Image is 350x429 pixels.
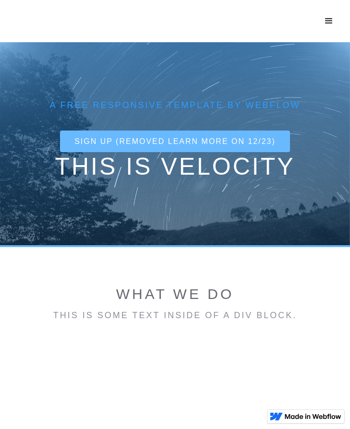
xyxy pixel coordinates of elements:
img: Made in Webflow [285,414,341,419]
div: menu [317,10,340,33]
div: This is some text inside of a div block. [5,310,345,320]
h2: what we do [5,286,345,303]
a: sign up (removed learn more on 12/23) [60,131,290,152]
div: A free reSPonsive template by webflow [0,99,350,111]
